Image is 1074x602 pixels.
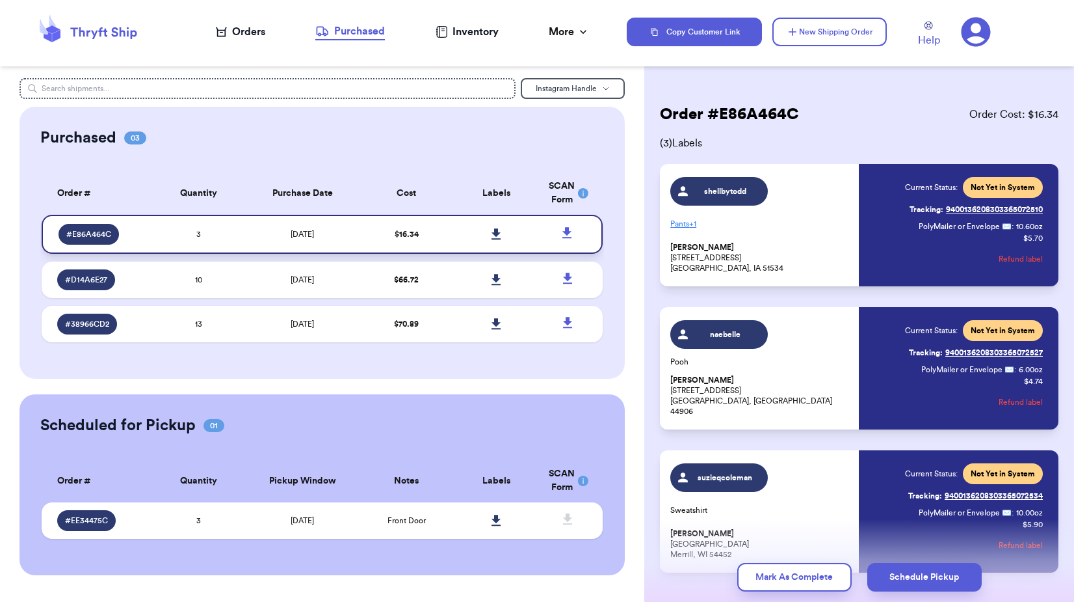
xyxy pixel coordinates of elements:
[40,128,116,148] h2: Purchased
[670,213,851,234] p: Pants
[40,415,196,436] h2: Scheduled for Pickup
[1019,364,1043,375] span: 6.00 oz
[737,563,852,592] button: Mark As Complete
[203,419,224,432] span: 01
[20,78,516,99] input: Search shipments...
[971,182,1035,193] span: Not Yet in System
[196,517,201,525] span: 3
[1012,508,1014,518] span: :
[999,531,1043,560] button: Refund label
[867,563,982,592] button: Schedule Pickup
[244,172,361,215] th: Purchase Date
[1016,508,1043,518] span: 10.00 oz
[315,23,385,40] a: Purchased
[670,505,851,515] p: Sweatshirt
[694,472,756,483] span: suzieqcoleman
[905,325,958,336] span: Current Status:
[969,107,1058,122] span: Order Cost: $ 16.34
[395,230,419,238] span: $ 16.34
[1023,519,1043,530] p: $ 5.90
[361,172,451,215] th: Cost
[124,131,146,144] span: 03
[772,18,887,46] button: New Shipping Order
[361,459,451,502] th: Notes
[670,529,734,539] span: [PERSON_NAME]
[971,325,1035,336] span: Not Yet in System
[291,320,314,328] span: [DATE]
[670,242,851,273] p: [STREET_ADDRESS] [GEOGRAPHIC_DATA], IA 51534
[65,515,108,526] span: # EE34475C
[670,528,851,560] p: [GEOGRAPHIC_DATA] Merrill, WI 54452
[244,459,361,502] th: Pickup Window
[536,85,597,92] span: Instagram Handle
[315,23,385,39] div: Purchased
[65,319,109,329] span: # 38966CD2
[394,320,419,328] span: $ 70.89
[1012,221,1014,232] span: :
[918,21,940,48] a: Help
[689,220,696,228] span: + 1
[670,357,851,367] p: Pooh
[1023,233,1043,243] p: $ 5.70
[291,230,314,238] span: [DATE]
[549,180,587,207] div: SCAN Form
[999,388,1043,417] button: Refund label
[66,229,111,239] span: # E86A464C
[910,204,943,215] span: Tracking:
[905,469,958,479] span: Current Status:
[549,467,587,495] div: SCAN Form
[436,24,499,40] a: Inventory
[153,172,243,215] th: Quantity
[521,78,625,99] button: Instagram Handle
[919,509,1012,517] span: PolyMailer or Envelope ✉️
[919,223,1012,230] span: PolyMailer or Envelope ✉️
[1016,221,1043,232] span: 10.60 oz
[627,18,762,46] button: Copy Customer Link
[195,276,202,284] span: 10
[153,459,243,502] th: Quantity
[195,320,202,328] span: 13
[694,186,756,197] span: shellbytodd
[670,375,851,417] p: [STREET_ADDRESS] [GEOGRAPHIC_DATA], [GEOGRAPHIC_DATA] 44906
[660,135,1058,151] span: ( 3 ) Labels
[291,276,314,284] span: [DATE]
[42,172,154,215] th: Order #
[196,230,201,238] span: 3
[1024,376,1043,387] p: $ 4.74
[971,469,1035,479] span: Not Yet in System
[1014,364,1016,375] span: :
[909,348,943,358] span: Tracking:
[394,276,419,284] span: $ 66.72
[216,24,265,40] a: Orders
[910,199,1043,220] a: Tracking:9400136208303365072510
[670,376,734,385] span: [PERSON_NAME]
[42,459,154,502] th: Order #
[908,486,1043,506] a: Tracking:9400136208303365072534
[451,172,541,215] th: Labels
[660,104,799,125] h2: Order # E86A464C
[387,517,426,525] span: Front Door
[918,33,940,48] span: Help
[905,182,958,193] span: Current Status:
[908,491,942,501] span: Tracking:
[65,275,107,285] span: # D14A6E27
[694,329,756,340] span: naebelle
[451,459,541,502] th: Labels
[670,243,734,253] span: [PERSON_NAME]
[549,24,590,40] div: More
[999,245,1043,273] button: Refund label
[921,366,1014,374] span: PolyMailer or Envelope ✉️
[909,342,1043,363] a: Tracking:9400136208303365072527
[291,517,314,525] span: [DATE]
